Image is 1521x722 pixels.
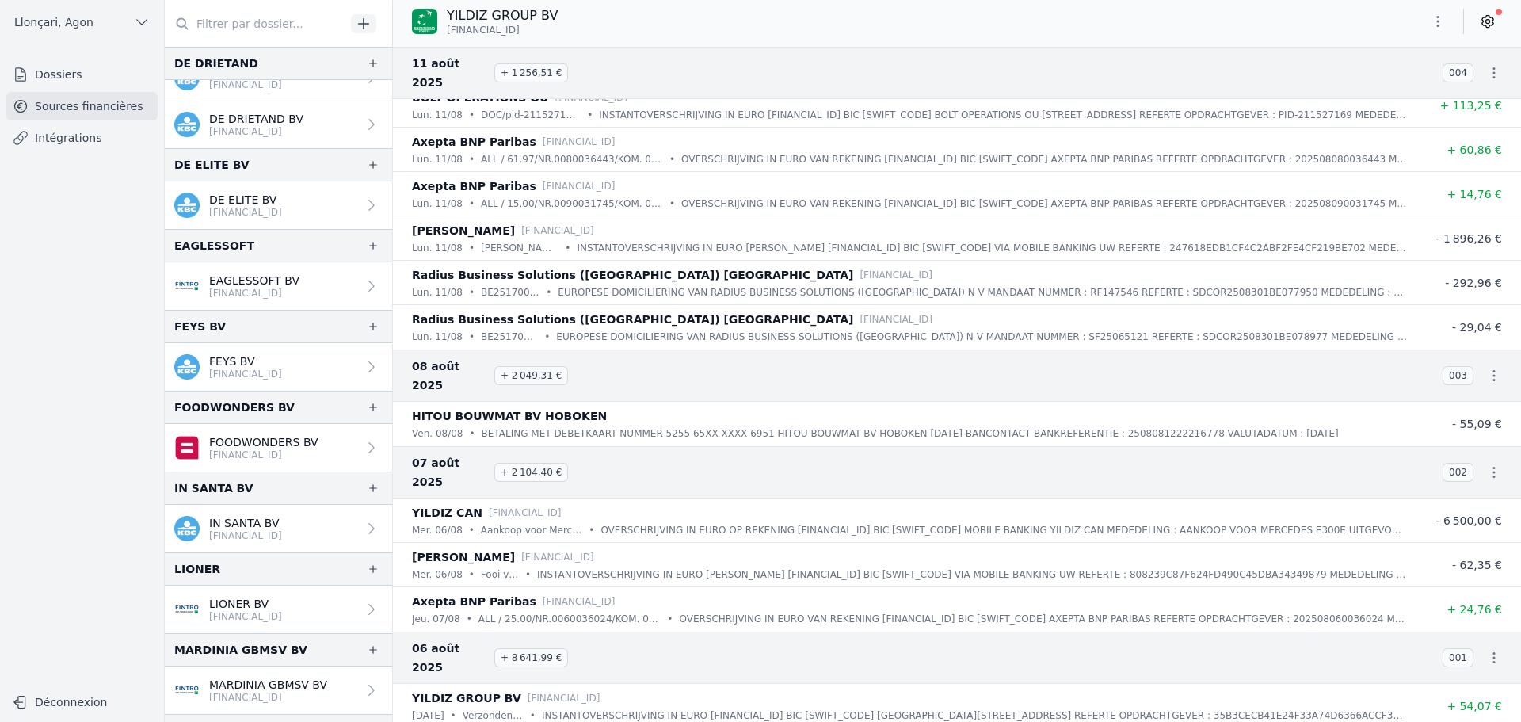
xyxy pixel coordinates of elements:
p: OVERSCHRIJVING IN EURO VAN REKENING [FINANCIAL_ID] BIC [SWIFT_CODE] AXEPTA BNP PARIBAS REFERTE OP... [681,196,1407,212]
p: [FINANCIAL_ID] [209,125,303,138]
p: [FINANCIAL_ID] [209,449,318,461]
div: DE DRIETAND [174,54,258,73]
p: [FINANCIAL_ID] [209,287,299,300]
a: Sources financières [6,92,158,120]
p: [FINANCIAL_ID] [209,206,282,219]
p: ALL / 61.97/NR.0080036443/KOM. 0.92/DAT.08.08.2025/Yildiz Group BV /2660 [481,151,663,167]
p: Radius Business Solutions ([GEOGRAPHIC_DATA]) [GEOGRAPHIC_DATA] [412,265,853,285]
div: • [469,107,475,123]
p: mer. 06/08 [412,567,463,583]
span: - 1 896,26 € [1435,232,1502,245]
span: + 14,76 € [1447,188,1502,201]
p: BE251700186155 [481,329,538,345]
span: + 113,25 € [1439,99,1502,112]
div: EAGLESSOFT [174,236,254,255]
span: + 2 049,31 € [494,366,568,385]
div: • [469,567,475,583]
p: INSTANTOVERSCHRIJVING IN EURO [PERSON_NAME] [FINANCIAL_ID] BIC [SWIFT_CODE] VIA MOBILE BANKING UW... [577,240,1407,256]
img: belfius-1.png [174,435,200,460]
p: [FINANCIAL_ID] [209,78,303,91]
div: • [469,426,475,441]
p: [FINANCIAL_ID] [521,223,594,239]
span: + 60,86 € [1447,143,1502,156]
div: • [469,196,475,212]
div: • [589,522,594,538]
span: 07 août 2025 [412,453,488,491]
div: FEYS BV [174,317,226,336]
img: BNP_BE_BUSINESS_GEBABEBB.png [412,9,437,34]
div: • [587,107,593,123]
div: • [469,522,475,538]
img: kbc.png [174,193,200,218]
span: 11 août 2025 [412,54,488,92]
a: Dossiers [6,60,158,89]
p: [FINANCIAL_ID] [209,610,282,623]
p: Axepta BNP Paribas [412,177,536,196]
img: kbc.png [174,354,200,380]
img: kbc.png [174,112,200,137]
p: FOODWONDERS BV [209,434,318,450]
span: 06 août 2025 [412,639,488,677]
p: [FINANCIAL_ID] [543,134,616,150]
p: OVERSCHRIJVING IN EURO OP REKENING [FINANCIAL_ID] BIC [SWIFT_CODE] MOBILE BANKING YILDIZ CAN MEDE... [600,522,1407,538]
div: DE ELITE BV [174,155,250,174]
div: MARDINIA GBMSV BV [174,640,307,659]
input: Filtrer par dossier... [165,10,345,38]
span: - 62,35 € [1452,559,1502,571]
div: • [469,329,475,345]
div: LIONER [174,560,220,579]
span: 003 [1443,366,1473,385]
p: BE251700279813 [481,285,539,300]
p: IN SANTA BV [209,515,282,531]
a: Intégrations [6,124,158,152]
p: EUROPESE DOMICILIERING VAN RADIUS BUSINESS SOLUTIONS ([GEOGRAPHIC_DATA]) N V MANDAAT NUMMER : SF2... [556,329,1407,345]
p: lun. 11/08 [412,196,463,212]
p: Fooi voor juli [481,567,519,583]
p: OVERSCHRIJVING IN EURO VAN REKENING [FINANCIAL_ID] BIC [SWIFT_CODE] AXEPTA BNP PARIBAS REFERTE OP... [679,611,1407,627]
p: BETALING MET DEBETKAART NUMMER 5255 65XX XXXX 6951 HITOU BOUWMAT BV HOBOKEN [DATE] BANCONTACT BAN... [482,426,1339,441]
p: lun. 11/08 [412,107,463,123]
p: [FINANCIAL_ID] [521,549,594,565]
a: EAGLESSOFT BV [FINANCIAL_ID] [165,262,392,310]
div: • [469,285,475,300]
div: • [565,240,570,256]
p: [PERSON_NAME] [412,548,515,567]
a: DE DRIETAND BV [FINANCIAL_ID] [165,101,392,148]
div: • [469,240,475,256]
p: OVERSCHRIJVING IN EURO VAN REKENING [FINANCIAL_ID] BIC [SWIFT_CODE] AXEPTA BNP PARIBAS REFERTE OP... [681,151,1407,167]
p: DOC/pid-211527169/TXT/BOLT BE [481,107,581,123]
p: [FINANCIAL_ID] [543,178,616,194]
img: FINTRO_BE_BUSINESS_GEBABEBB.png [174,273,200,299]
div: • [525,567,531,583]
div: • [669,151,675,167]
p: [FINANCIAL_ID] [209,368,282,380]
p: LIONER BV [209,596,282,612]
p: mer. 06/08 [412,522,463,538]
span: - 292,96 € [1445,277,1502,289]
span: - 29,04 € [1452,321,1502,334]
div: • [667,611,673,627]
p: [PERSON_NAME] [412,221,515,240]
p: ven. 08/08 [412,426,463,441]
p: DE ELITE BV [209,192,282,208]
p: lun. 11/08 [412,240,463,256]
p: DE DRIETAND BV [209,111,303,127]
span: 001 [1443,648,1473,667]
a: FEYS BV [FINANCIAL_ID] [165,343,392,391]
span: + 1 256,51 € [494,63,568,82]
p: Radius Business Solutions ([GEOGRAPHIC_DATA]) [GEOGRAPHIC_DATA] [412,310,853,329]
p: HITOU BOUWMAT BV HOBOKEN [412,407,607,426]
p: FEYS BV [209,353,282,369]
p: Aankoop voor Mercedes E300e [481,522,582,538]
p: [FINANCIAL_ID] [860,267,932,283]
span: + 24,76 € [1447,603,1502,616]
p: INSTANTOVERSCHRIJVING IN EURO [FINANCIAL_ID] BIC [SWIFT_CODE] BOLT OPERATIONS OU [STREET_ADDRESS]... [599,107,1407,123]
span: - 6 500,00 € [1435,514,1502,527]
p: YILDIZ GROUP BV [447,6,558,25]
span: + 54,07 € [1447,700,1502,712]
p: jeu. 07/08 [412,611,460,627]
a: LIONER BV [FINANCIAL_ID] [165,586,392,633]
div: FOODWONDERS BV [174,398,295,417]
div: • [546,285,551,300]
span: [FINANCIAL_ID] [447,24,520,36]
